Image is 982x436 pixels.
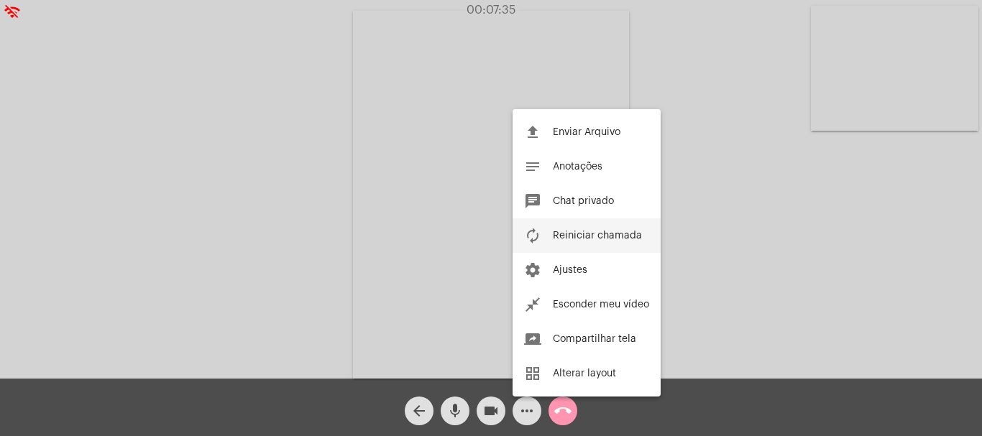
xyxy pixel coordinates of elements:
span: Alterar layout [553,368,616,379]
mat-icon: file_upload [524,124,541,141]
mat-icon: chat [524,193,541,210]
span: Enviar Arquivo [553,127,620,137]
mat-icon: autorenew [524,227,541,244]
mat-icon: notes [524,158,541,175]
span: Ajustes [553,265,587,275]
span: Chat privado [553,196,614,206]
mat-icon: screen_share [524,330,541,348]
mat-icon: grid_view [524,365,541,382]
span: Reiniciar chamada [553,231,642,241]
span: Anotações [553,162,602,172]
mat-icon: settings [524,261,541,279]
span: Compartilhar tela [553,334,636,344]
span: Esconder meu vídeo [553,300,649,310]
mat-icon: close_fullscreen [524,296,541,313]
